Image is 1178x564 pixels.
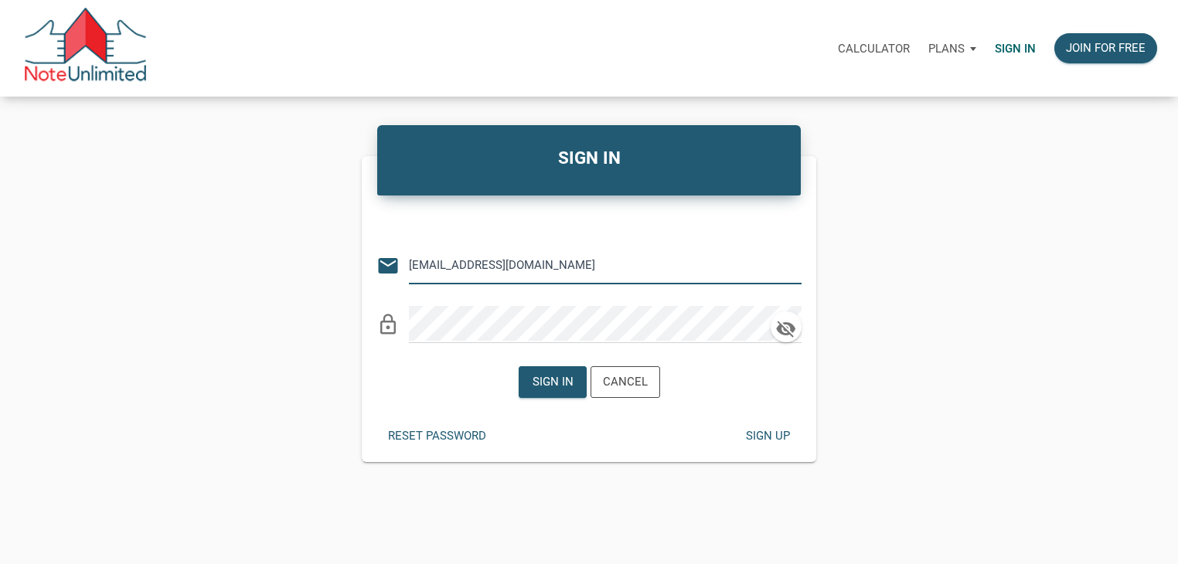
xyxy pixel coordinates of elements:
[1066,39,1146,57] div: Join for free
[376,254,400,277] i: email
[519,366,587,398] button: Sign in
[409,247,778,282] input: Email
[23,8,148,89] img: NoteUnlimited
[389,145,789,172] h4: SIGN IN
[1045,24,1166,73] a: Join for free
[376,421,498,451] button: Reset password
[734,421,802,451] button: Sign up
[829,24,919,73] a: Calculator
[746,427,790,445] div: Sign up
[986,24,1045,73] a: Sign in
[603,373,648,391] div: Cancel
[532,373,573,391] div: Sign in
[591,366,660,398] button: Cancel
[838,42,910,56] p: Calculator
[388,427,486,445] div: Reset password
[919,25,986,72] button: Plans
[928,42,965,56] p: Plans
[995,42,1036,56] p: Sign in
[919,24,986,73] a: Plans
[1054,33,1157,63] button: Join for free
[376,313,400,336] i: lock_outline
